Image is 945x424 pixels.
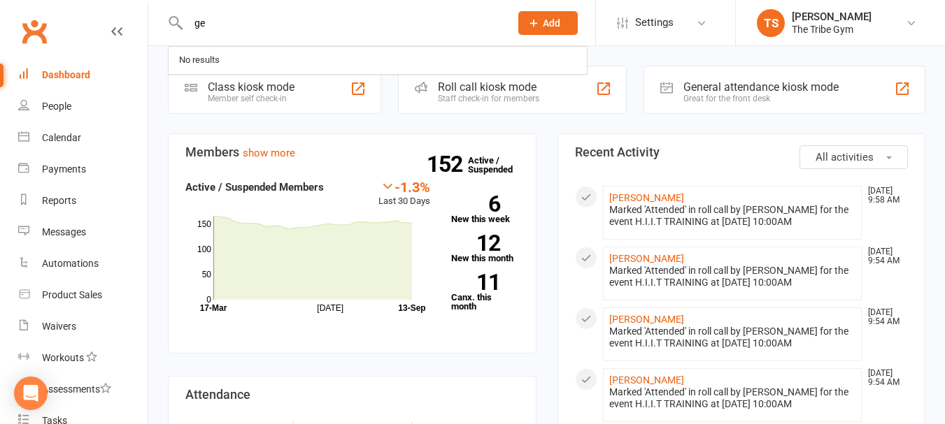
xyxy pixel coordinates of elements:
a: 11Canx. this month [451,274,519,311]
div: -1.3% [378,179,430,194]
div: Staff check-in for members [438,94,539,103]
div: People [42,101,71,112]
a: 12New this month [451,235,519,263]
strong: 6 [451,193,500,214]
a: Product Sales [18,279,148,311]
time: [DATE] 9:58 AM [861,187,907,205]
input: Search... [184,13,500,33]
a: [PERSON_NAME] [609,253,684,264]
div: Member self check-in [208,94,294,103]
a: Workouts [18,342,148,374]
a: Clubworx [17,14,52,49]
time: [DATE] 9:54 AM [861,308,907,326]
div: Calendar [42,132,81,143]
span: Add [543,17,560,29]
strong: 152 [427,154,468,175]
a: [PERSON_NAME] [609,314,684,325]
h3: Attendance [185,388,519,402]
button: All activities [800,145,908,169]
div: The Tribe Gym [792,23,872,36]
div: [PERSON_NAME] [792,10,872,23]
time: [DATE] 9:54 AM [861,369,907,387]
a: [PERSON_NAME] [609,192,684,203]
div: Marked 'Attended' in roll call by [PERSON_NAME] for the event H.I.I.T TRAINING at [DATE] 10:00AM [609,326,856,349]
a: Reports [18,185,148,217]
div: Great for the front desk [683,94,839,103]
span: Settings [635,7,674,38]
div: Marked 'Attended' in roll call by [PERSON_NAME] for the event H.I.I.T TRAINING at [DATE] 10:00AM [609,386,856,410]
div: General attendance kiosk mode [683,80,839,94]
strong: Active / Suspended Members [185,181,324,193]
a: show more [243,147,295,159]
div: Reports [42,195,76,206]
time: [DATE] 9:54 AM [861,247,907,265]
span: All activities [816,151,874,163]
a: Payments [18,154,148,185]
div: Dashboard [42,69,90,80]
a: Calendar [18,122,148,154]
div: TS [757,9,785,37]
div: Open Intercom Messenger [14,377,48,410]
div: Class kiosk mode [208,80,294,94]
h3: Recent Activity [575,145,909,159]
div: Marked 'Attended' in roll call by [PERSON_NAME] for the event H.I.I.T TRAINING at [DATE] 10:00AM [609,265,856,288]
div: Last 30 Days [378,179,430,209]
div: Messages [42,226,86,237]
a: 6New this week [451,196,519,224]
a: Automations [18,248,148,279]
a: Waivers [18,311,148,342]
a: People [18,91,148,122]
a: Messages [18,217,148,248]
a: Assessments [18,374,148,405]
div: Workouts [42,352,84,363]
a: Dashboard [18,59,148,91]
a: 152Active / Suspended [468,145,530,184]
div: Automations [42,258,99,269]
h3: Members [185,145,519,159]
div: Marked 'Attended' in roll call by [PERSON_NAME] for the event H.I.I.T TRAINING at [DATE] 10:00AM [609,204,856,228]
div: No results [175,50,224,71]
div: Waivers [42,321,76,332]
a: [PERSON_NAME] [609,374,684,386]
strong: 12 [451,233,500,254]
div: Payments [42,163,86,175]
div: Assessments [42,383,111,395]
div: Product Sales [42,289,102,300]
strong: 11 [451,272,500,293]
button: Add [518,11,578,35]
div: Roll call kiosk mode [438,80,539,94]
